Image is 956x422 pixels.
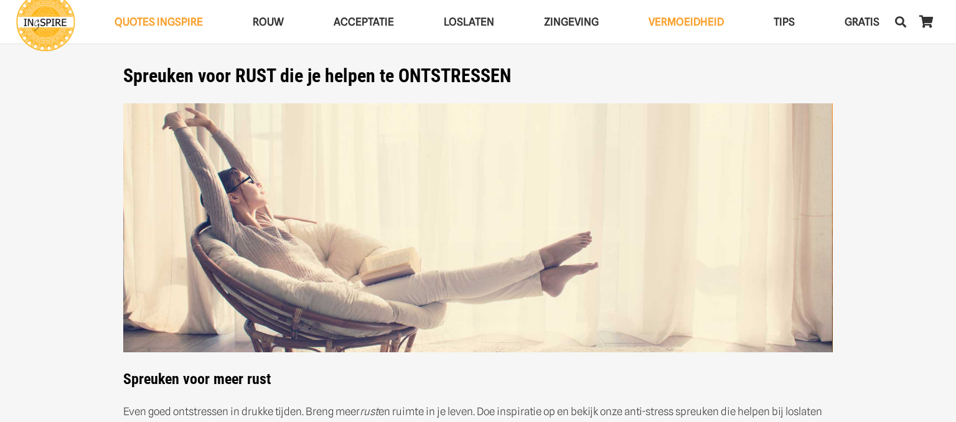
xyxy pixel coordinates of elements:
[123,103,833,353] img: Spreuken voor rust om te ontstressen - ingspire.nl
[309,6,419,38] a: AcceptatieAcceptatie Menu
[228,6,309,38] a: ROUWROUW Menu
[444,16,494,28] span: Loslaten
[253,16,284,28] span: ROUW
[90,6,228,38] a: QUOTES INGSPIREQUOTES INGSPIRE Menu
[360,405,378,418] em: rust
[334,16,394,28] span: Acceptatie
[749,6,820,38] a: TIPSTIPS Menu
[888,6,913,37] a: Zoeken
[820,6,904,38] a: GRATISGRATIS Menu
[845,16,879,28] span: GRATIS
[123,370,271,388] strong: Spreuken voor meer rust
[123,65,833,87] h1: Spreuken voor RUST die je helpen te ONTSTRESSEN
[419,6,519,38] a: LoslatenLoslaten Menu
[649,16,724,28] span: VERMOEIDHEID
[519,6,624,38] a: ZingevingZingeving Menu
[115,16,203,28] span: QUOTES INGSPIRE
[774,16,795,28] span: TIPS
[544,16,599,28] span: Zingeving
[624,6,749,38] a: VERMOEIDHEIDVERMOEIDHEID Menu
